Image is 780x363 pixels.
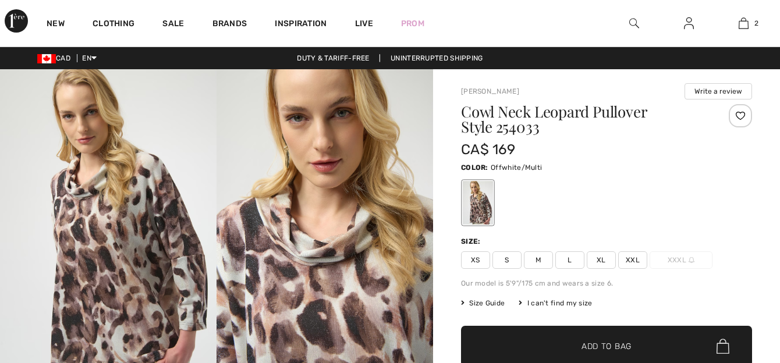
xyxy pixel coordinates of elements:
[461,298,505,308] span: Size Guide
[519,298,592,308] div: I can't find my size
[47,19,65,31] a: New
[401,17,424,30] a: Prom
[355,17,373,30] a: Live
[689,257,694,263] img: ring-m.svg
[587,251,616,269] span: XL
[275,19,327,31] span: Inspiration
[739,16,749,30] img: My Bag
[582,340,632,353] span: Add to Bag
[717,16,770,30] a: 2
[524,251,553,269] span: M
[618,251,647,269] span: XXL
[37,54,56,63] img: Canadian Dollar
[461,163,488,172] span: Color:
[675,16,703,31] a: Sign In
[685,83,752,99] button: Write a review
[212,19,247,31] a: Brands
[93,19,134,31] a: Clothing
[162,19,184,31] a: Sale
[461,141,515,158] span: CA$ 169
[461,87,519,95] a: [PERSON_NAME]
[5,9,28,33] img: 1ère Avenue
[461,236,483,247] div: Size:
[461,278,752,289] div: Our model is 5'9"/175 cm and wears a size 6.
[754,18,758,29] span: 2
[717,339,729,354] img: Bag.svg
[650,251,712,269] span: XXXL
[461,104,704,134] h1: Cowl Neck Leopard Pullover Style 254033
[684,16,694,30] img: My Info
[492,251,522,269] span: S
[491,163,542,172] span: Offwhite/Multi
[82,54,97,62] span: EN
[463,181,493,225] div: Offwhite/Multi
[461,251,490,269] span: XS
[629,16,639,30] img: search the website
[555,251,584,269] span: L
[37,54,75,62] span: CAD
